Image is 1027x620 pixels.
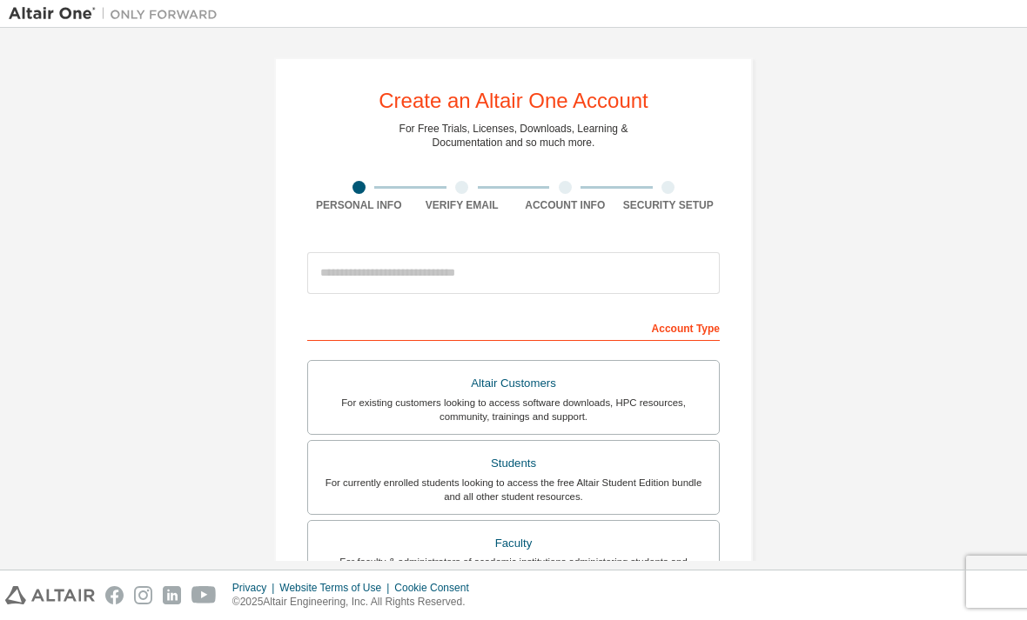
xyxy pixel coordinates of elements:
div: Create an Altair One Account [379,90,648,111]
img: altair_logo.svg [5,586,95,604]
div: For existing customers looking to access software downloads, HPC resources, community, trainings ... [319,396,708,423]
img: facebook.svg [105,586,124,604]
div: Website Terms of Use [279,581,394,595]
div: Personal Info [307,198,411,212]
img: instagram.svg [134,586,152,604]
div: For Free Trials, Licenses, Downloads, Learning & Documentation and so much more. [399,122,628,150]
img: youtube.svg [191,586,217,604]
div: Cookie Consent [394,581,479,595]
div: For currently enrolled students looking to access the free Altair Student Edition bundle and all ... [319,476,708,503]
img: Altair One [9,5,226,23]
div: Verify Email [411,198,514,212]
div: Altair Customers [319,371,708,396]
div: Privacy [232,581,279,595]
div: Students [319,451,708,476]
div: For faculty & administrators of academic institutions administering students and accessing softwa... [319,555,708,583]
div: Account Info [513,198,617,212]
div: Account Type [307,313,720,341]
div: Security Setup [617,198,721,212]
div: Faculty [319,531,708,556]
img: linkedin.svg [163,586,181,604]
p: © 2025 Altair Engineering, Inc. All Rights Reserved. [232,595,480,610]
